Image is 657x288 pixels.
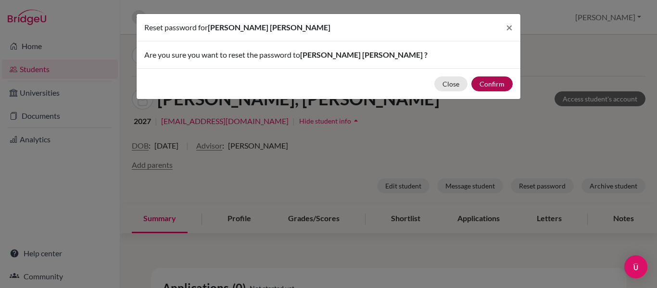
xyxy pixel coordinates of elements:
[506,20,513,34] span: ×
[434,76,467,91] button: Close
[498,14,520,41] button: Close
[471,76,513,91] button: Confirm
[144,23,208,32] span: Reset password for
[624,255,647,278] div: Open Intercom Messenger
[144,49,513,61] p: Are you sure you want to reset the password to
[300,50,428,59] span: [PERSON_NAME] [PERSON_NAME] ?
[208,23,330,32] span: [PERSON_NAME] [PERSON_NAME]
